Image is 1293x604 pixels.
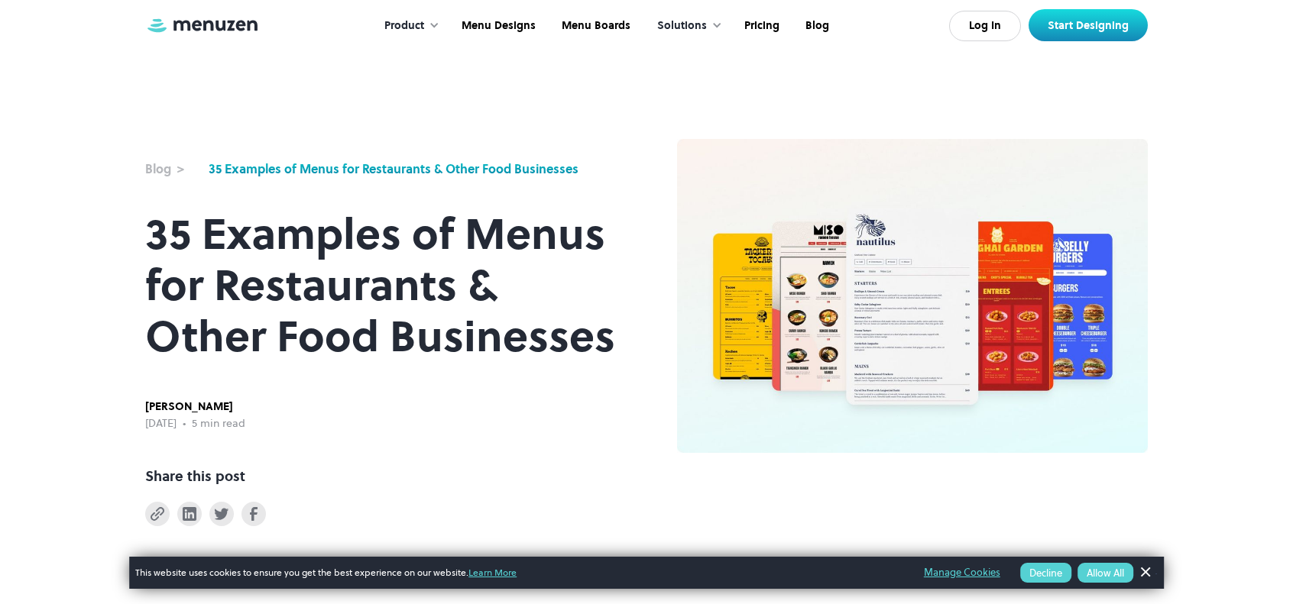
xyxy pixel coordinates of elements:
[657,18,707,34] div: Solutions
[924,564,1000,581] a: Manage Cookies
[183,415,186,432] div: •
[547,2,642,50] a: Menu Boards
[145,399,245,415] div: [PERSON_NAME]
[447,2,547,50] a: Menu Designs
[384,18,424,34] div: Product
[135,566,903,580] span: This website uses cookies to ensure you get the best experience on our website.
[145,208,616,362] h1: 35 Examples of Menus for Restaurants & Other Food Businesses
[1020,563,1071,583] button: Decline
[209,160,578,178] a: 35 Examples of Menus for Restaurants & Other Food Businesses
[468,566,517,579] a: Learn More
[145,415,177,432] div: [DATE]
[145,466,245,486] div: Share this post
[642,2,730,50] div: Solutions
[730,2,791,50] a: Pricing
[949,11,1021,41] a: Log In
[1133,561,1156,584] a: Dismiss Banner
[145,160,201,178] a: Blog >
[369,2,447,50] div: Product
[1077,563,1133,583] button: Allow All
[1029,9,1148,41] a: Start Designing
[791,2,841,50] a: Blog
[192,415,245,432] div: 5 min read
